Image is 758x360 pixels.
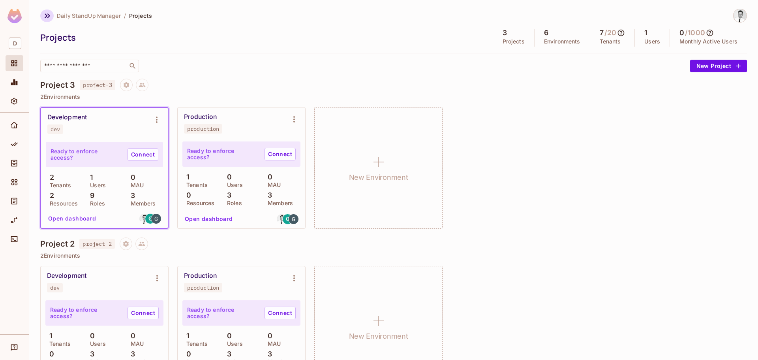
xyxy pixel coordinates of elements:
[223,350,231,358] p: 3
[6,93,23,109] div: Settings
[51,148,121,161] p: Ready to enforce access?
[265,307,296,319] a: Connect
[80,80,115,90] span: project-3
[182,213,236,225] button: Open dashboard
[6,193,23,209] div: Audit Log
[182,332,189,340] p: 1
[544,29,548,37] h5: 6
[600,38,621,45] p: Tenants
[734,9,747,22] img: Goran Jovanovic
[264,350,272,358] p: 3
[685,29,705,37] h5: / 1000
[223,341,243,347] p: Users
[187,126,219,132] div: production
[40,253,747,259] p: 2 Environments
[8,9,22,23] img: SReyMgAAAABJRU5ErkJggg==
[47,113,87,121] div: Development
[50,307,121,319] p: Ready to enforce access?
[149,112,165,128] button: Environment settings
[6,34,23,52] div: Workspace: Daily StandUp Manager
[120,83,133,90] span: Project settings
[46,173,54,181] p: 2
[184,272,217,280] div: Production
[503,29,507,37] h5: 3
[40,32,489,43] div: Projects
[86,332,95,340] p: 0
[264,200,293,206] p: Members
[349,172,408,183] h1: New Environment
[127,341,144,347] p: MAU
[679,38,737,45] p: Monthly Active Users
[187,285,219,291] div: production
[86,173,93,181] p: 1
[127,173,135,181] p: 0
[50,285,60,291] div: dev
[127,200,156,207] p: Members
[182,350,191,358] p: 0
[265,148,296,160] a: Connect
[45,350,54,358] p: 0
[286,270,302,286] button: Environment settings
[223,182,243,188] p: Users
[129,12,152,19] span: Projects
[6,212,23,228] div: URL Mapping
[184,113,217,121] div: Production
[264,191,272,199] p: 3
[151,214,161,224] img: goran.emft@gmail.com
[223,191,231,199] p: 3
[6,117,23,133] div: Home
[128,148,158,161] a: Connect
[6,55,23,71] div: Projects
[286,216,290,222] span: G
[6,339,23,355] div: Help & Updates
[223,332,232,340] p: 0
[9,38,21,49] span: D
[40,80,75,90] h4: Project 3
[223,173,232,181] p: 0
[264,341,281,347] p: MAU
[503,38,525,45] p: Projects
[349,330,408,342] h1: New Environment
[223,200,242,206] p: Roles
[45,332,52,340] p: 1
[600,29,604,37] h5: 7
[6,74,23,90] div: Monitoring
[289,214,298,224] img: goran.emft@gmail.com
[40,239,75,249] h4: Project 2
[264,182,281,188] p: MAU
[286,111,302,127] button: Environment settings
[187,148,258,160] p: Ready to enforce access?
[127,332,135,340] p: 0
[182,191,191,199] p: 0
[45,341,71,347] p: Tenants
[127,350,135,358] p: 3
[47,272,86,280] div: Development
[57,12,121,19] span: Daily StandUp Manager
[46,182,71,188] p: Tenants
[277,214,287,224] img: gjovanovic.st@gmail.com
[46,192,54,200] p: 2
[604,29,616,37] h5: / 20
[182,182,208,188] p: Tenants
[182,341,208,347] p: Tenants
[40,94,747,100] p: 2 Environments
[149,270,165,286] button: Environment settings
[86,350,94,358] p: 3
[264,332,272,340] p: 0
[139,214,149,224] img: gjovanovic.st@gmail.com
[51,126,60,132] div: dev
[120,241,132,249] span: Project settings
[6,136,23,152] div: Policy
[86,192,94,200] p: 9
[79,239,114,249] span: project-2
[182,173,189,181] p: 1
[644,29,647,37] h5: 1
[127,192,135,200] p: 3
[187,307,258,319] p: Ready to enforce access?
[644,38,660,45] p: Users
[6,155,23,171] div: Directory
[46,200,78,207] p: Resources
[86,341,106,347] p: Users
[679,29,684,37] h5: 0
[264,173,272,181] p: 0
